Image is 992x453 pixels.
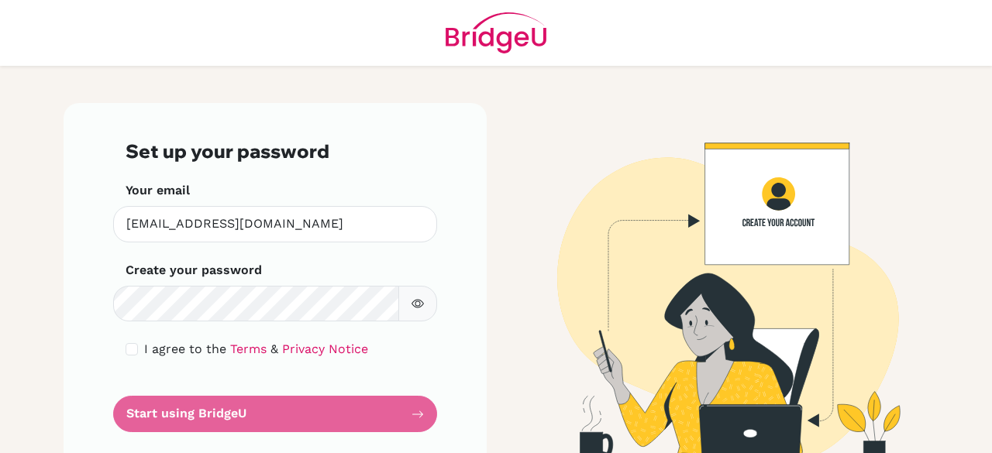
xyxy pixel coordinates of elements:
span: & [270,341,278,356]
a: Privacy Notice [282,341,368,356]
label: Your email [126,181,190,200]
h3: Set up your password [126,140,425,163]
a: Terms [230,341,267,356]
span: I agree to the [144,341,226,356]
label: Create your password [126,261,262,280]
input: Insert your email* [113,206,437,242]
